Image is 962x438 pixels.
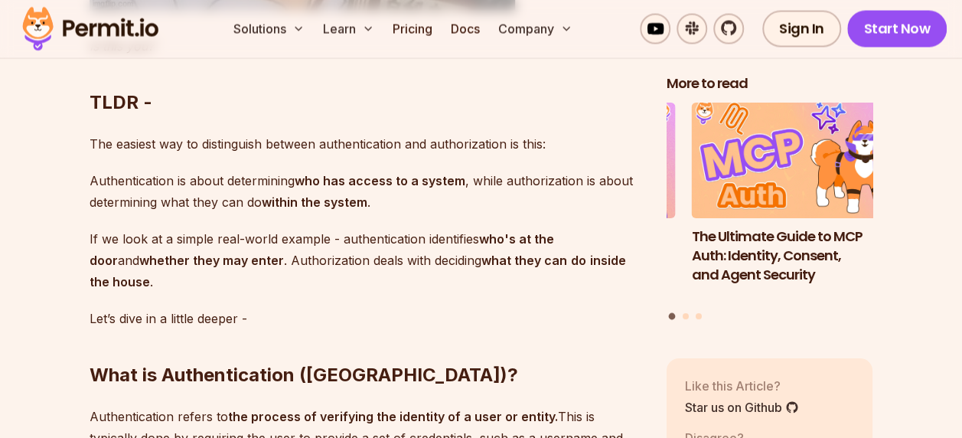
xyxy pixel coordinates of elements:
a: Sign In [762,11,841,47]
strong: within the system [262,194,367,210]
strong: the process of verifying the identity of a user or entity. [228,409,558,424]
p: Authentication is about determining , while authorization is about determining what they can do . [90,170,642,213]
a: Pricing [386,14,439,44]
strong: who has access to a system [295,173,465,188]
li: 1 of 3 [692,102,898,303]
h2: More to read [667,74,873,93]
p: If we look at a simple real-world example - authentication identifies and . Authorization deals w... [90,228,642,293]
img: The Ultimate Guide to MCP Auth: Identity, Consent, and Agent Security [692,102,898,218]
strong: do [571,253,586,268]
strong: inside the house [90,253,626,289]
button: Go to slide 3 [696,312,702,319]
h2: What is Authentication ([GEOGRAPHIC_DATA])? [90,302,642,387]
strong: what they can [481,253,567,268]
button: Company [492,14,579,44]
img: Human-in-the-Loop for AI Agents: Best Practices, Frameworks, Use Cases, and Demo [469,102,676,218]
img: Permit logo [15,3,165,55]
a: The Ultimate Guide to MCP Auth: Identity, Consent, and Agent SecurityThe Ultimate Guide to MCP Au... [692,102,898,303]
a: Star us on Github [685,397,799,416]
strong: who's at the door [90,231,554,268]
h2: TLDR - [90,29,642,115]
button: Solutions [227,14,311,44]
p: Let’s dive in a little deeper - [90,308,642,329]
button: Go to slide 1 [669,312,676,319]
strong: whether they may enter [139,253,284,268]
a: Start Now [847,11,947,47]
button: Go to slide 2 [683,312,689,319]
div: Posts [667,102,873,322]
li: 3 of 3 [469,102,676,303]
h3: Human-in-the-Loop for AI Agents: Best Practices, Frameworks, Use Cases, and Demo [469,227,676,302]
button: Learn [317,14,380,44]
a: Docs [445,14,486,44]
h3: The Ultimate Guide to MCP Auth: Identity, Consent, and Agent Security [692,227,898,283]
p: The easiest way to distinguish between authentication and authorization is this: [90,133,642,155]
p: Like this Article? [685,376,799,394]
